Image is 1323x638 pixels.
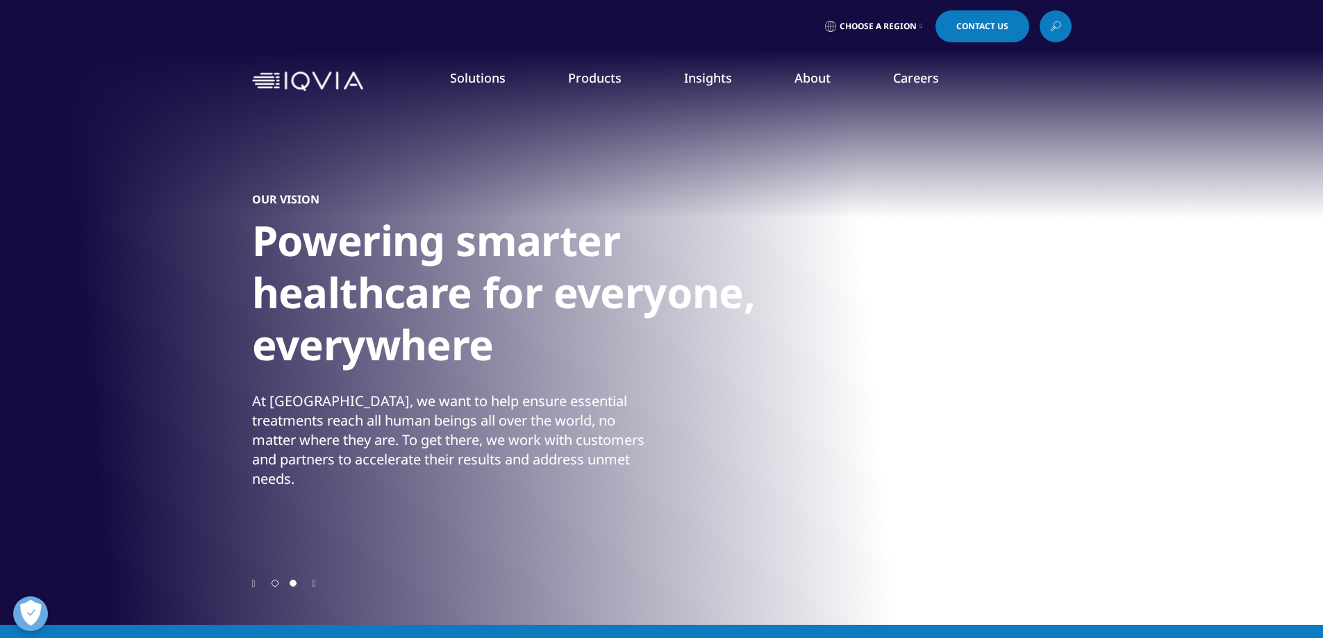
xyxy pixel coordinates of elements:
h5: OUR VISION [252,192,319,206]
div: Next slide [313,576,316,589]
a: Solutions [450,69,506,86]
a: About [794,69,831,86]
span: Go to slide 1 [272,580,278,587]
a: Contact Us [935,10,1029,42]
div: Previous slide [252,576,256,589]
span: Contact Us [956,22,1008,31]
span: Go to slide 2 [290,580,297,587]
span: Choose a Region [840,21,917,32]
a: Careers [893,69,939,86]
div: 2 / 2 [252,104,1072,576]
a: Products [568,69,622,86]
nav: Primary [369,49,1072,114]
img: IQVIA Healthcare Information Technology and Pharma Clinical Research Company [252,72,363,92]
div: At [GEOGRAPHIC_DATA], we want to help ensure essential treatments reach all human beings all over... [252,392,658,489]
button: Open Preferences [13,596,48,631]
a: Insights [684,69,732,86]
h1: Powering smarter healthcare for everyone, everywhere [252,215,773,379]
